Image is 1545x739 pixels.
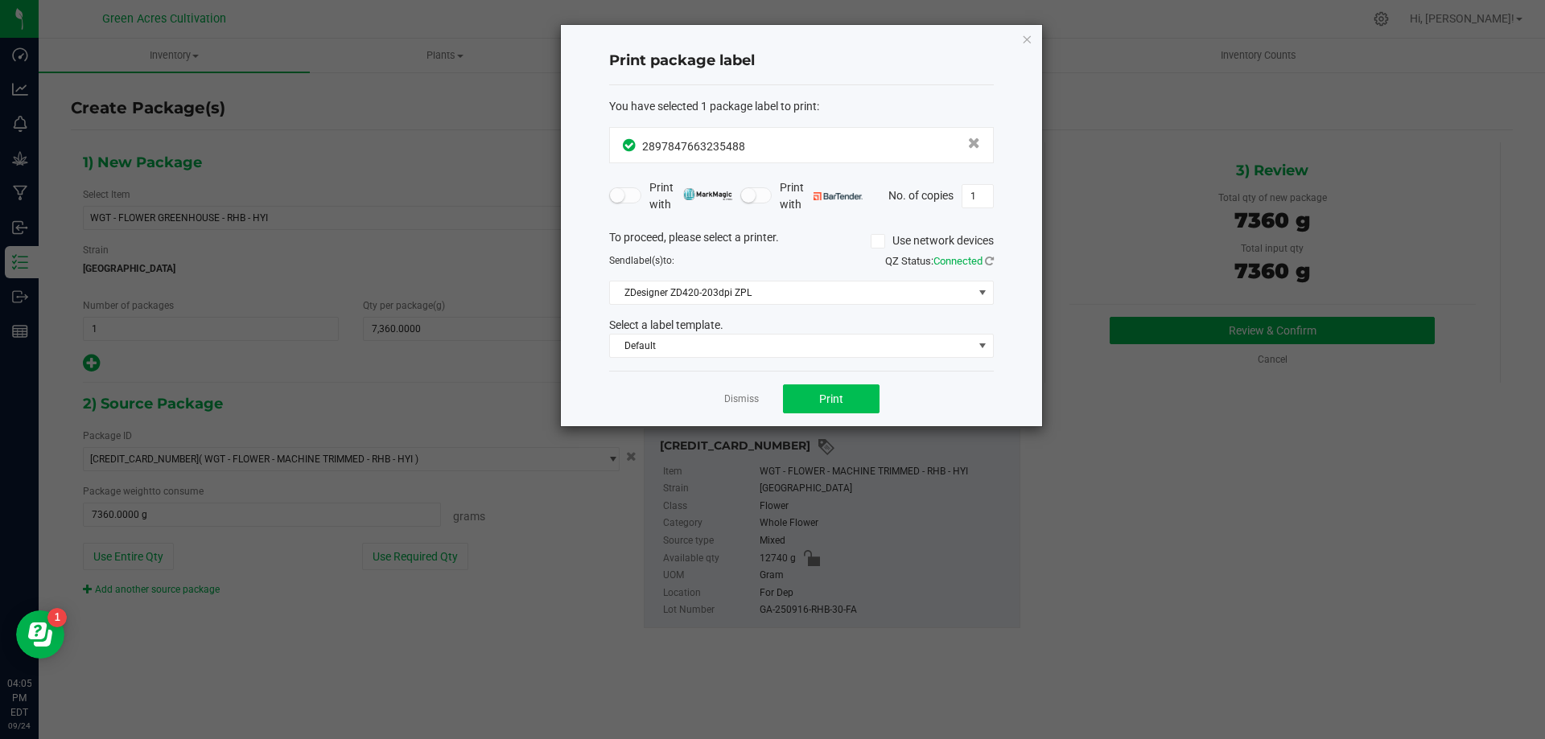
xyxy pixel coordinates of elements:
[609,100,817,113] span: You have selected 1 package label to print
[780,179,863,213] span: Print with
[888,188,954,201] span: No. of copies
[649,179,732,213] span: Print with
[819,392,843,405] span: Print
[933,255,983,267] span: Connected
[642,140,745,153] span: 2897847663235488
[609,255,674,266] span: Send to:
[885,255,994,267] span: QZ Status:
[16,610,64,659] iframe: Resource center
[597,317,1006,334] div: Select a label template.
[597,229,1006,253] div: To proceed, please select a printer.
[609,51,994,72] h4: Print package label
[610,281,973,304] span: ZDesigner ZD420-203dpi ZPL
[783,384,880,413] button: Print
[47,608,67,627] iframe: Resource center unread badge
[683,188,732,200] img: mark_magic_cybra.png
[871,232,994,249] label: Use network devices
[609,98,994,115] div: :
[814,192,863,200] img: bartender.png
[623,137,638,154] span: In Sync
[610,335,973,357] span: Default
[631,255,663,266] span: label(s)
[724,392,759,406] a: Dismiss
